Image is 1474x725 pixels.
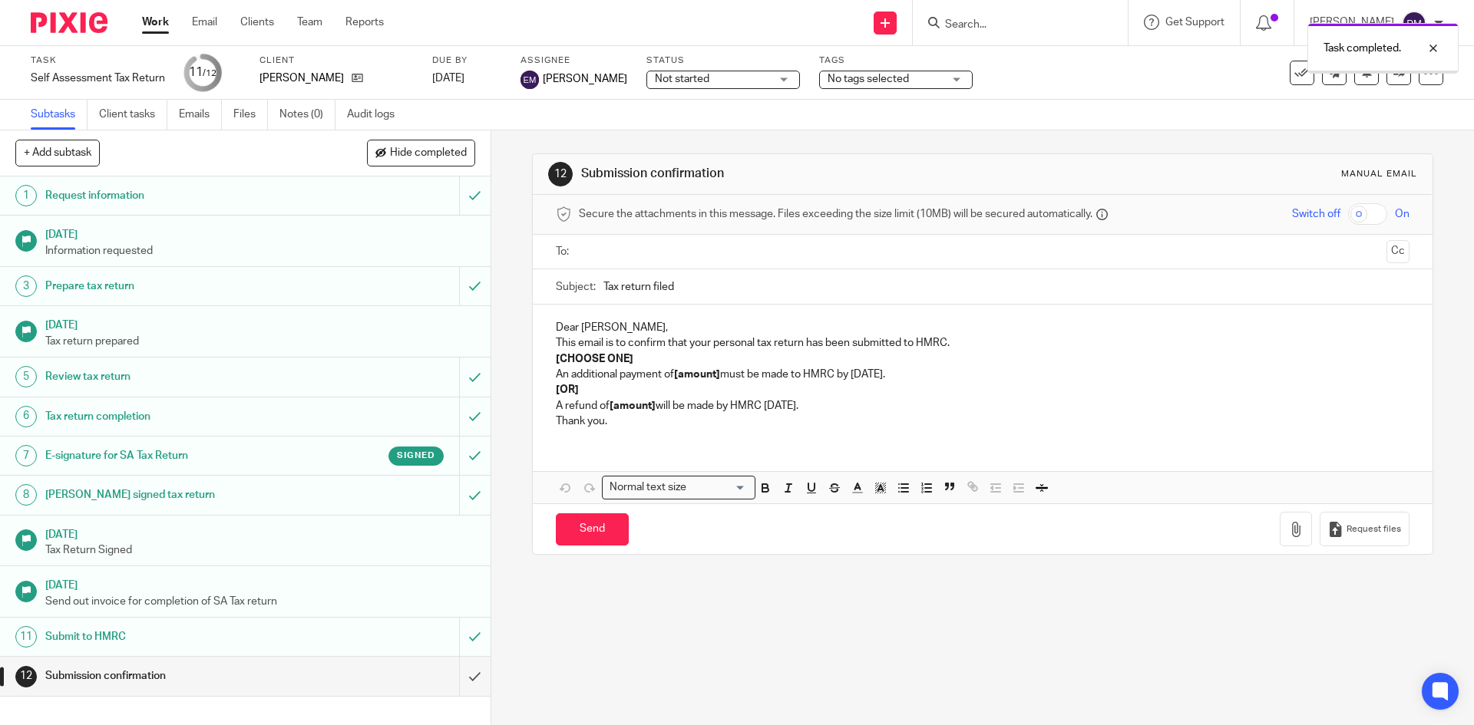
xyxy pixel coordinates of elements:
[646,54,800,67] label: Status
[556,320,1409,335] p: Dear [PERSON_NAME],
[31,100,88,130] a: Subtasks
[1395,206,1410,222] span: On
[556,335,1409,351] p: This email is to confirm that your personal tax return has been submitted to HMRC.
[602,476,755,499] div: Search for option
[828,74,909,84] span: No tags selected
[15,275,37,297] div: 3
[45,542,475,558] p: Tax Return Signed
[45,184,311,207] h1: Request information
[45,664,311,687] h1: Submission confirmation
[581,166,1016,182] h1: Submission confirmation
[1347,523,1401,536] span: Request files
[15,406,37,427] div: 6
[556,244,573,259] label: To:
[347,100,406,130] a: Audit logs
[15,140,100,166] button: + Add subtask
[45,334,475,349] p: Tax return prepared
[521,71,539,89] img: svg%3E
[189,64,216,81] div: 11
[45,405,311,428] h1: Tax return completion
[31,54,165,67] label: Task
[1386,240,1410,263] button: Cc
[203,69,216,77] small: /12
[297,15,322,30] a: Team
[15,185,37,206] div: 1
[556,398,1409,414] p: A refund of will be made by HMRC [DATE].
[45,594,475,609] p: Send out invoice for completion of SA Tax return
[521,54,627,67] label: Assignee
[279,100,335,130] a: Notes (0)
[15,445,37,466] div: 7
[691,479,746,496] input: Search for option
[655,74,709,84] span: Not started
[556,513,629,546] input: Send
[142,15,169,30] a: Work
[674,369,720,380] strong: [amount]
[15,484,37,506] div: 8
[179,100,222,130] a: Emails
[15,626,37,648] div: 11
[610,400,656,411] strong: [amount]
[259,54,413,67] label: Client
[432,73,464,84] span: [DATE]
[45,444,311,467] h1: E-signature for SA Tax Return
[1402,11,1426,35] img: svg%3E
[259,71,344,86] p: [PERSON_NAME]
[367,140,475,166] button: Hide completed
[45,243,475,259] p: Information requested
[606,479,689,496] span: Normal text size
[556,384,579,395] strong: [OR]
[397,449,435,462] span: Signed
[45,625,311,648] h1: Submit to HMRC
[45,523,475,542] h1: [DATE]
[543,71,627,87] span: [PERSON_NAME]
[45,483,311,506] h1: [PERSON_NAME] signed tax return
[240,15,274,30] a: Clients
[432,54,501,67] label: Due by
[556,354,633,364] strong: [CHOOSE ONE]
[390,147,467,160] span: Hide completed
[233,100,268,130] a: Files
[45,275,311,298] h1: Prepare tax return
[45,314,475,333] h1: [DATE]
[556,367,1409,382] p: An additional payment of must be made to HMRC by [DATE].
[1341,168,1417,180] div: Manual email
[1292,206,1340,222] span: Switch off
[192,15,217,30] a: Email
[579,206,1092,222] span: Secure the attachments in this message. Files exceeding the size limit (10MB) will be secured aut...
[556,279,596,295] label: Subject:
[345,15,384,30] a: Reports
[99,100,167,130] a: Client tasks
[45,365,311,388] h1: Review tax return
[556,414,1409,429] p: Thank you.
[31,71,165,86] div: Self Assessment Tax Return
[1324,41,1401,56] p: Task completed.
[1320,512,1409,546] button: Request files
[31,12,107,33] img: Pixie
[45,574,475,593] h1: [DATE]
[15,666,37,687] div: 12
[15,366,37,387] div: 5
[548,162,573,186] div: 12
[45,223,475,242] h1: [DATE]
